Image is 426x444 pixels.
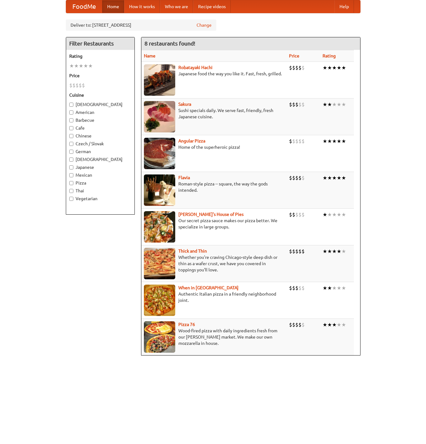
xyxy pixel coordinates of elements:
label: [DEMOGRAPHIC_DATA] [69,156,131,163]
a: Thick and Thin [178,249,207,254]
label: German [69,148,131,155]
li: $ [302,285,305,292]
li: ★ [332,211,337,218]
label: [DEMOGRAPHIC_DATA] [69,101,131,108]
li: $ [289,211,292,218]
label: Thai [69,188,131,194]
a: Help [334,0,354,13]
li: ★ [323,285,327,292]
label: Vegetarian [69,195,131,202]
input: Thai [69,189,73,193]
li: $ [295,211,298,218]
li: ★ [332,64,337,71]
li: $ [295,138,298,145]
a: When in [GEOGRAPHIC_DATA] [178,285,239,290]
li: $ [292,64,295,71]
li: $ [298,285,302,292]
li: $ [298,248,302,255]
li: ★ [337,285,341,292]
a: Home [102,0,124,13]
li: ★ [327,321,332,328]
img: luigis.jpg [144,211,175,243]
input: [DEMOGRAPHIC_DATA] [69,103,73,107]
a: [PERSON_NAME]'s House of Pies [178,212,244,217]
li: ★ [341,248,346,255]
input: Chinese [69,134,73,138]
p: Whether you're craving Chicago-style deep dish or thin as a wafer crust, we have you covered in t... [144,254,284,273]
a: Who we are [160,0,193,13]
li: $ [289,174,292,181]
li: $ [292,174,295,181]
li: ★ [323,101,327,108]
li: $ [295,248,298,255]
li: ★ [323,248,327,255]
p: Our secret pizza sauce makes our pizza better. We specialize in large groups. [144,217,284,230]
img: angular.jpg [144,138,175,169]
li: ★ [327,101,332,108]
li: ★ [341,321,346,328]
img: thick.jpg [144,248,175,279]
li: ★ [341,174,346,181]
a: Price [289,53,299,58]
li: $ [302,321,305,328]
li: ★ [327,285,332,292]
li: $ [289,285,292,292]
label: Barbecue [69,117,131,123]
li: ★ [69,62,74,69]
p: Home of the superheroic pizza! [144,144,284,150]
input: German [69,150,73,154]
li: ★ [83,62,88,69]
label: American [69,109,131,115]
li: ★ [337,138,341,145]
li: $ [82,82,85,89]
a: Flavia [178,175,190,180]
li: $ [302,211,305,218]
li: ★ [74,62,79,69]
li: $ [302,64,305,71]
li: $ [298,321,302,328]
a: Robatayaki Hachi [178,65,213,70]
input: Barbecue [69,118,73,122]
label: Cafe [69,125,131,131]
img: robatayaki.jpg [144,64,175,96]
input: Japanese [69,165,73,169]
img: pizza76.jpg [144,321,175,353]
li: $ [298,138,302,145]
li: ★ [341,285,346,292]
li: ★ [332,248,337,255]
a: Recipe videos [193,0,231,13]
li: $ [292,138,295,145]
li: $ [295,101,298,108]
li: ★ [323,321,327,328]
li: ★ [332,285,337,292]
li: $ [295,321,298,328]
label: Mexican [69,172,131,178]
li: $ [292,285,295,292]
input: Czech / Slovak [69,142,73,146]
li: $ [72,82,76,89]
li: ★ [323,138,327,145]
ng-pluralize: 8 restaurants found! [145,40,195,46]
li: $ [289,248,292,255]
li: $ [69,82,72,89]
input: [DEMOGRAPHIC_DATA] [69,158,73,162]
li: ★ [332,321,337,328]
a: Name [144,53,155,58]
div: Deliver to: [STREET_ADDRESS] [66,19,216,31]
a: How it works [124,0,160,13]
li: $ [298,64,302,71]
li: $ [289,64,292,71]
li: ★ [327,211,332,218]
li: $ [79,82,82,89]
input: Mexican [69,173,73,177]
a: Sakura [178,102,191,107]
li: $ [298,101,302,108]
li: ★ [337,321,341,328]
li: $ [295,174,298,181]
p: Wood-fired pizza with daily ingredients fresh from our [PERSON_NAME] market. We make our own mozz... [144,328,284,346]
input: Vegetarian [69,197,73,201]
label: Czech / Slovak [69,141,131,147]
